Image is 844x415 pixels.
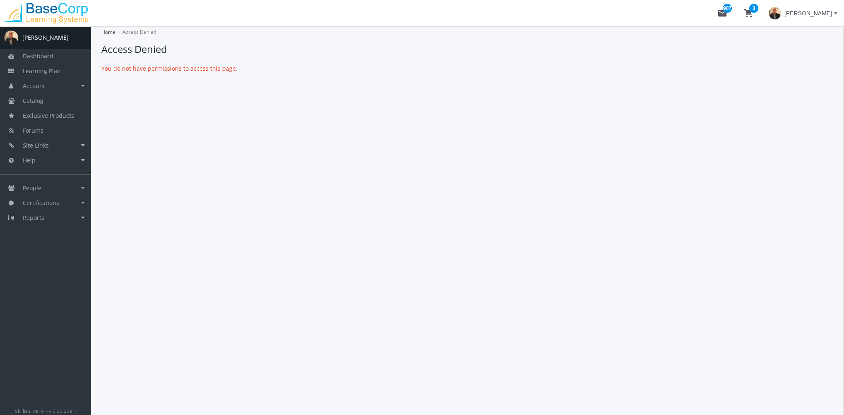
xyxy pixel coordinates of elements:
span: Site Links [23,141,49,149]
small: SkillBuilder® - v.5.25.259.1 [15,408,77,414]
p: You do not have permissions to access this page. [101,64,834,73]
span: People [23,184,41,192]
span: Help [23,156,36,164]
mat-icon: shopping_cart [744,8,754,18]
span: Reports [23,214,44,222]
a: Home [101,29,115,36]
span: Catalog [23,97,43,105]
h1: Access Denied [101,42,834,56]
span: Learning Plan [23,67,61,75]
img: profilePicture.png [4,31,18,45]
div: [PERSON_NAME] [22,33,69,42]
span: Exclusive Products [23,112,74,119]
span: Certifications [23,199,59,207]
li: Access Denied [117,26,156,38]
span: Account [23,82,45,90]
mat-icon: mail [717,8,727,18]
span: [PERSON_NAME] [784,6,832,21]
span: Forums [23,126,43,134]
span: Dashboard [23,52,53,60]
